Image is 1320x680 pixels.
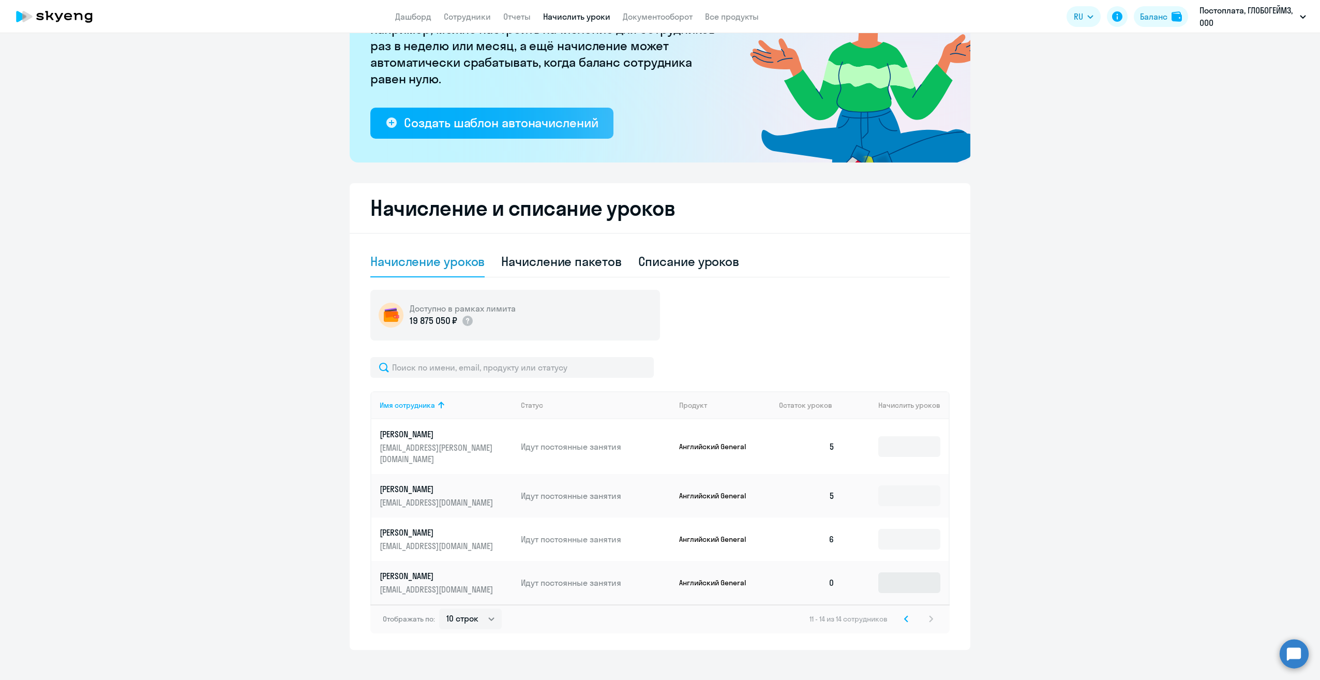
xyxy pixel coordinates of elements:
[370,357,654,378] input: Поиск по имени, email, продукту или статусу
[771,419,843,474] td: 5
[1172,11,1182,22] img: balance
[503,11,531,22] a: Отчеты
[380,570,513,595] a: [PERSON_NAME][EMAIL_ADDRESS][DOMAIN_NAME]
[521,534,671,545] p: Идут постоянные занятия
[521,401,671,410] div: Статус
[380,497,496,508] p: [EMAIL_ADDRESS][DOMAIN_NAME]
[679,401,771,410] div: Продукт
[679,442,757,451] p: Английский General
[383,614,435,624] span: Отображать по:
[771,518,843,561] td: 6
[410,314,457,328] p: 19 875 050 ₽
[771,474,843,518] td: 5
[380,540,496,552] p: [EMAIL_ADDRESS][DOMAIN_NAME]
[521,401,543,410] div: Статус
[779,401,843,410] div: Остаток уроков
[543,11,610,22] a: Начислить уроки
[380,527,513,552] a: [PERSON_NAME][EMAIL_ADDRESS][DOMAIN_NAME]
[370,196,950,220] h2: Начисление и списание уроков
[809,614,888,624] span: 11 - 14 из 14 сотрудников
[521,490,671,501] p: Идут постоянные занятия
[501,253,621,270] div: Начисление пакетов
[623,11,693,22] a: Документооборот
[380,483,513,508] a: [PERSON_NAME][EMAIL_ADDRESS][DOMAIN_NAME]
[1134,6,1188,27] button: Балансbalance
[370,108,613,139] button: Создать шаблон автоначислений
[679,491,757,500] p: Английский General
[395,11,431,22] a: Дашборд
[1194,4,1311,29] button: Постоплата, ГЛОБОГЕЙМЗ, ООО
[1074,10,1083,23] span: RU
[380,442,496,465] p: [EMAIL_ADDRESS][PERSON_NAME][DOMAIN_NAME]
[771,561,843,604] td: 0
[370,4,722,87] p: [PERSON_NAME] больше не придётся начислять вручную. Например, можно настроить начисление для сотр...
[679,535,757,544] p: Английский General
[843,391,949,419] th: Начислить уроков
[521,441,671,452] p: Идут постоянные занятия
[380,584,496,595] p: [EMAIL_ADDRESS][DOMAIN_NAME]
[370,253,485,270] div: Начисление уроков
[1140,10,1167,23] div: Баланс
[521,577,671,588] p: Идут постоянные занятия
[410,303,516,314] h5: Доступно в рамках лимита
[1199,4,1296,29] p: Постоплата, ГЛОБОГЕЙМЗ, ООО
[380,428,513,465] a: [PERSON_NAME][EMAIL_ADDRESS][PERSON_NAME][DOMAIN_NAME]
[779,401,832,410] span: Остаток уроков
[705,11,759,22] a: Все продукты
[1067,6,1101,27] button: RU
[380,483,496,495] p: [PERSON_NAME]
[379,303,403,328] img: wallet-circle.png
[380,428,496,440] p: [PERSON_NAME]
[679,578,757,587] p: Английский General
[638,253,740,270] div: Списание уроков
[404,114,598,131] div: Создать шаблон автоначислений
[444,11,491,22] a: Сотрудники
[380,401,513,410] div: Имя сотрудника
[380,570,496,582] p: [PERSON_NAME]
[380,401,435,410] div: Имя сотрудника
[380,527,496,538] p: [PERSON_NAME]
[679,401,707,410] div: Продукт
